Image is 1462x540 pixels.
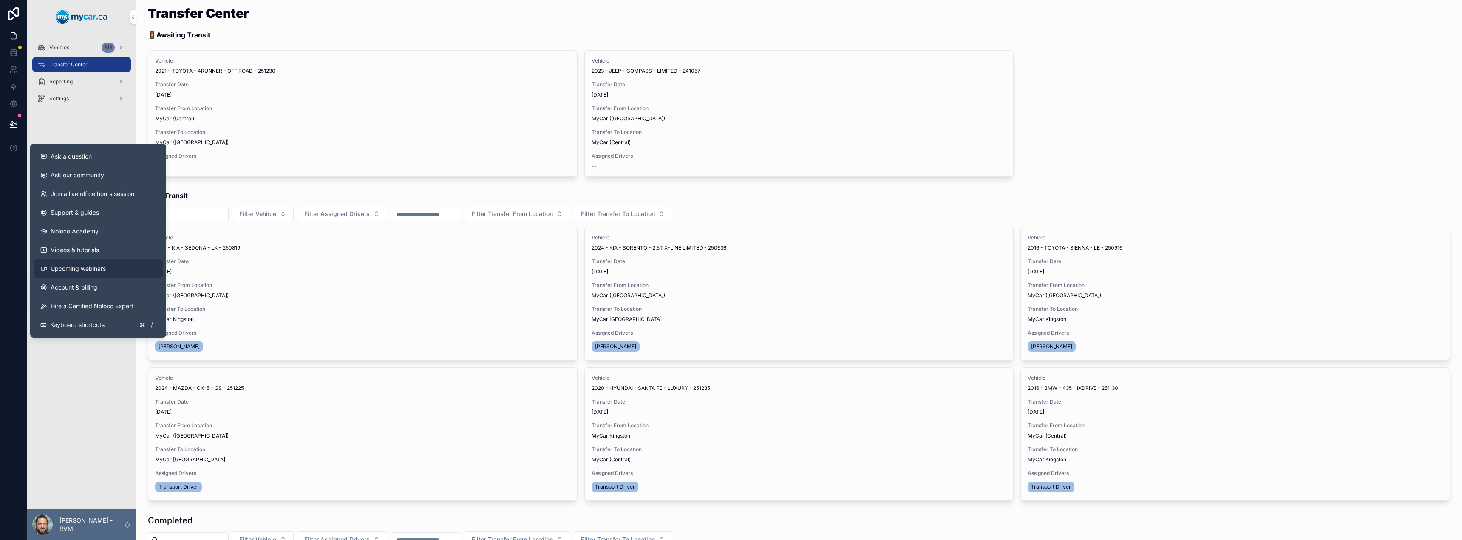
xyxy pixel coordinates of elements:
[159,343,200,350] span: [PERSON_NAME]
[155,432,229,439] span: MyCar ([GEOGRAPHIC_DATA])
[592,268,1007,275] span: [DATE]
[592,306,1007,313] span: Transfer To Location
[1028,234,1443,241] span: Vehicle
[1028,432,1067,439] span: MyCar (Central)
[592,57,1007,64] span: Vehicle
[155,57,570,64] span: Vehicle
[148,321,155,328] span: /
[592,81,1007,88] span: Transfer Date
[465,206,570,222] button: Select Button
[592,316,662,323] span: MyCar [GEOGRAPHIC_DATA]
[595,483,635,490] span: Transport Driver
[49,44,69,51] span: Vehicles
[51,190,134,198] span: Join a live office hours session
[148,50,578,177] a: Vehicle2021 - TOYOTA - 4RUNNER - OFF ROAD - 251230Transfer Date[DATE]Transfer From LocationMyCar ...
[592,456,631,463] span: MyCar (Central)
[156,31,210,39] strong: Awaiting Transit
[592,129,1007,136] span: Transfer To Location
[155,316,194,323] span: MyCar Kingston
[155,68,275,74] span: 2021 - TOYOTA - 4RUNNER - OFF ROAD - 251230
[32,91,131,106] a: Settings
[581,210,655,218] span: Filter Transfer To Location
[155,81,570,88] span: Transfer Date
[155,115,194,122] span: MyCar (Central)
[155,91,570,98] span: [DATE]
[34,185,163,203] a: Join a live office hours session
[592,234,1007,241] span: Vehicle
[1028,258,1443,265] span: Transfer Date
[1031,483,1071,490] span: Transport Driver
[592,398,1007,405] span: Transfer Date
[304,210,370,218] span: Filter Assigned Drivers
[159,483,198,490] span: Transport Driver
[155,244,240,251] span: 2017 - KIA - SEDONA - LX - 250819
[51,283,97,292] span: Account & billing
[1028,306,1443,313] span: Transfer To Location
[155,282,570,289] span: Transfer From Location
[148,30,249,40] p: 🚦
[49,61,88,68] span: Transfer Center
[1028,330,1443,336] span: Assigned Drivers
[592,330,1007,336] span: Assigned Drivers
[155,446,570,453] span: Transfer To Location
[592,292,665,299] span: MyCar ([GEOGRAPHIC_DATA])
[56,10,108,24] img: App logo
[51,152,92,161] span: Ask a question
[1028,316,1066,323] span: MyCar Kingston
[584,367,1014,501] a: Vehicle2020 - HYUNDAI - SANTA FE - LUXURY - 251235Transfer Date[DATE]Transfer From LocationMyCar ...
[1028,446,1443,453] span: Transfer To Location
[51,302,133,310] span: Hire a Certified Noloco Expert
[1028,268,1443,275] span: [DATE]
[51,227,99,236] span: Noloco Academy
[592,244,726,251] span: 2024 - KIA - SORENTO - 2.5T X-LINE LIMITED - 250636
[592,470,1007,477] span: Assigned Drivers
[592,115,665,122] span: MyCar ([GEOGRAPHIC_DATA])
[1028,398,1443,405] span: Transfer Date
[155,422,570,429] span: Transfer From Location
[592,163,597,170] span: --
[148,190,188,201] span: 🟢
[34,259,163,278] a: Upcoming webinars
[155,153,570,159] span: Assigned Drivers
[297,206,387,222] button: Select Button
[155,139,229,146] span: MyCar ([GEOGRAPHIC_DATA])
[32,74,131,89] a: Reporting
[592,153,1007,159] span: Assigned Drivers
[155,470,570,477] span: Assigned Drivers
[32,40,131,55] a: Vehicles318
[592,409,1007,415] span: [DATE]
[148,514,193,526] h1: Completed
[592,139,631,146] span: MyCar (Central)
[1028,456,1066,463] span: MyCar Kingston
[156,191,188,200] strong: In Transit
[592,258,1007,265] span: Transfer Date
[584,227,1014,361] a: Vehicle2024 - KIA - SORENTO - 2.5T X-LINE LIMITED - 250636Transfer Date[DATE]Transfer From Locati...
[1028,385,1118,392] span: 2016 - BMW - 435 - IXDRIVE - 251130
[34,203,163,222] a: Support & guides
[574,206,672,222] button: Select Button
[34,147,163,166] button: Ask a question
[59,516,124,533] p: [PERSON_NAME] - RVM
[1028,409,1443,415] span: [DATE]
[472,210,553,218] span: Filter Transfer From Location
[232,206,294,222] button: Select Button
[592,105,1007,112] span: Transfer From Location
[148,227,578,361] a: Vehicle2017 - KIA - SEDONA - LX - 250819Transfer Date[DATE]Transfer From LocationMyCar ([GEOGRAPH...
[50,321,105,329] span: Keyboard shortcuts
[155,258,570,265] span: Transfer Date
[595,343,636,350] span: [PERSON_NAME]
[592,91,1007,98] span: [DATE]
[1028,470,1443,477] span: Assigned Drivers
[34,315,163,334] button: Keyboard shortcuts/
[155,375,570,381] span: Vehicle
[155,306,570,313] span: Transfer To Location
[584,50,1014,177] a: Vehicle2023 - JEEP - COMPASS - LIMITED - 241057Transfer Date[DATE]Transfer From LocationMyCar ([G...
[155,105,570,112] span: Transfer From Location
[592,446,1007,453] span: Transfer To Location
[155,129,570,136] span: Transfer To Location
[155,398,570,405] span: Transfer Date
[155,268,570,275] span: [DATE]
[155,456,225,463] span: MyCar [GEOGRAPHIC_DATA]
[1028,282,1443,289] span: Transfer From Location
[148,7,249,20] h1: Transfer Center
